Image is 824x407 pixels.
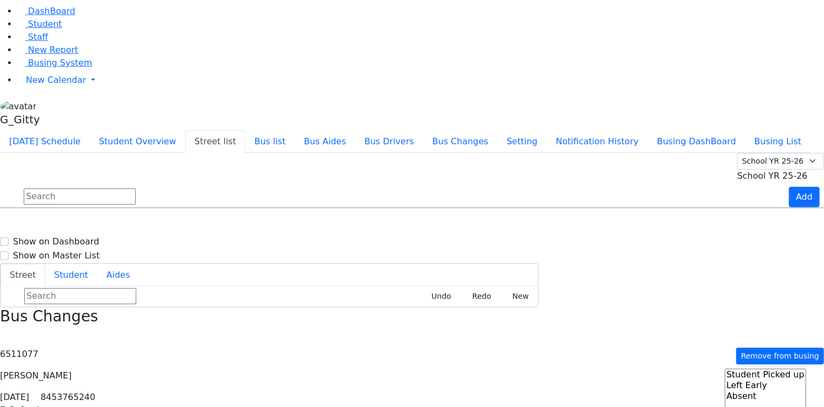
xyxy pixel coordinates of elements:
button: Notification History [547,130,648,153]
span: Busing System [28,58,92,68]
span: 8453765240 [40,392,95,402]
option: Absent [725,391,806,402]
label: Show on Master List [13,249,100,262]
span: Student [28,19,62,29]
span: Staff [28,32,48,42]
button: Setting [498,130,547,153]
button: Busing DashBoard [648,130,745,153]
button: Street list [185,130,245,153]
input: Search [24,288,136,304]
button: Busing List [745,130,811,153]
a: New Report [17,45,78,55]
button: Bus list [245,130,295,153]
a: Busing System [17,58,92,68]
div: Street [1,286,538,307]
option: Left Early [725,380,806,391]
button: Bus Aides [295,130,355,153]
span: School YR 25-26 [737,171,808,181]
span: New Report [28,45,78,55]
button: Student Overview [90,130,185,153]
button: New [500,288,534,305]
button: Redo [460,288,496,305]
label: Show on Dashboard [13,235,99,248]
a: Student [17,19,62,29]
button: Undo [420,288,456,305]
button: Add [789,187,820,207]
button: Bus Drivers [355,130,423,153]
input: Search [24,188,136,205]
button: Student [45,264,97,286]
a: Staff [17,32,48,42]
span: DashBoard [28,6,75,16]
a: DashBoard [17,6,75,16]
select: Default select example [737,153,824,170]
button: Aides [97,264,139,286]
option: Student Picked up [725,369,806,380]
button: Street [1,264,45,286]
button: Remove from busing [736,348,824,364]
a: New Calendar [17,69,824,91]
span: New Calendar [26,75,86,85]
button: Bus Changes [423,130,498,153]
